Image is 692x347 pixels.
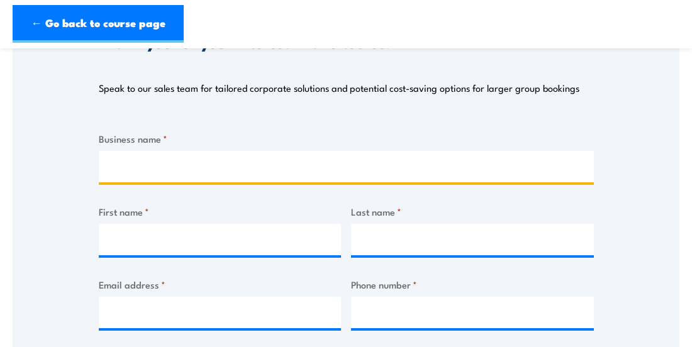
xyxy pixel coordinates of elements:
label: First name [99,204,342,219]
label: Phone number [351,277,594,292]
a: ← Go back to course page [13,5,184,43]
label: Business name [99,131,594,146]
label: Last name [351,204,594,219]
h3: Thank you for your interest in this course. [99,35,390,50]
p: Speak to our sales team for tailored corporate solutions and potential cost-saving options for la... [99,82,579,94]
label: Email address [99,277,342,292]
